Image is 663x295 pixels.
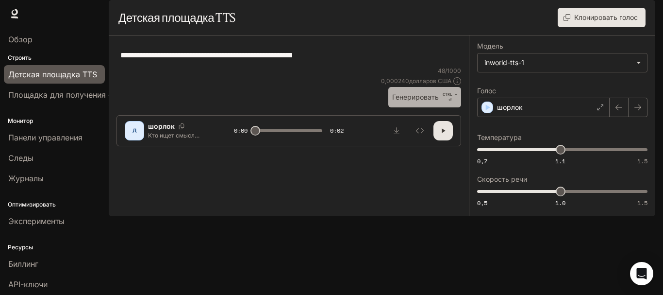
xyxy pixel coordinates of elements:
[388,87,461,107] button: ГенерироватьCTRL +⏎
[558,8,646,27] button: Клонировать голос
[477,133,522,141] font: Температура
[148,132,205,156] font: Кто ищет смысл жизни — тот просто не выспался.
[637,199,647,207] font: 1.5
[497,103,523,111] font: шорлок
[630,262,653,285] div: Открытый Интерком Мессенджер
[392,93,439,101] font: Генерировать
[477,157,487,165] font: 0,7
[410,121,430,140] button: Осмотреть
[443,92,457,97] font: CTRL +
[478,53,647,72] div: inworld-tts-1
[133,127,137,133] font: Д
[477,199,487,207] font: 0,5
[148,122,175,130] font: шорлок
[477,87,496,95] font: Голос
[447,67,461,74] font: 1000
[234,126,248,135] font: 0:00
[387,121,406,140] button: Скачать аудио
[477,42,503,50] font: Модель
[118,10,235,25] font: Детская площадка TTS
[448,98,452,102] font: ⏎
[574,13,638,21] font: Клонировать голос
[438,67,445,74] font: 48
[637,157,647,165] font: 1.5
[175,123,188,129] button: Копировать голосовой идентификатор
[330,126,344,135] font: 0:02
[555,157,565,165] font: 1.1
[555,199,565,207] font: 1.0
[484,58,524,67] font: inworld-tts-1
[381,77,409,85] font: 0,000240
[409,77,451,85] font: долларов США
[477,175,527,183] font: Скорость речи
[445,67,447,74] font: /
